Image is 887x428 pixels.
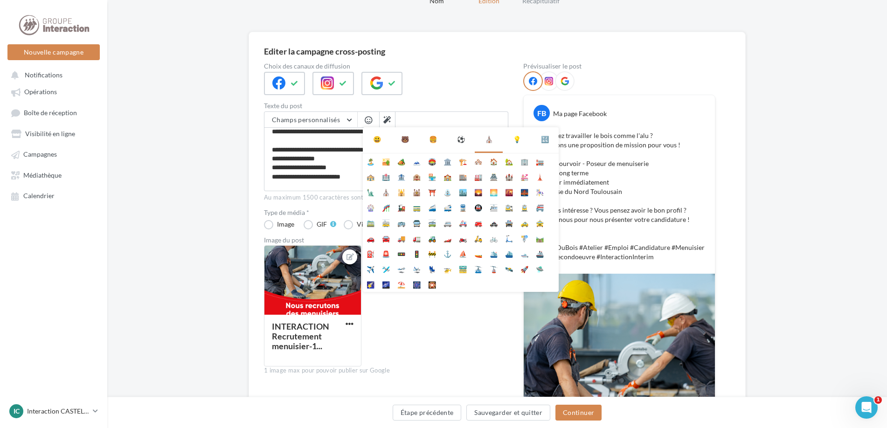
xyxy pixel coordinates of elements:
[855,396,878,419] iframe: Intercom live chat
[471,153,486,169] li: 🏘️
[7,44,100,60] button: Nouvelle campagne
[272,321,329,351] div: INTERACTION Recrutement menuisier-1...
[532,153,547,169] li: 🏣
[424,230,440,246] li: 🚜
[394,261,409,276] li: 🛫
[455,261,471,276] li: 🚟
[424,200,440,215] li: 🚄
[486,200,501,215] li: 🚈
[501,261,517,276] li: 🛰️
[455,200,471,215] li: 🚆
[6,166,102,183] a: Médiathèque
[501,215,517,230] li: 🚔
[532,169,547,184] li: 🗼
[6,145,102,162] a: Campagnes
[455,230,471,246] li: 🏍️
[501,169,517,184] li: 🏰
[513,135,521,144] div: 💡
[373,135,381,144] div: 😃
[424,246,440,261] li: 🚧
[363,169,378,184] li: 🏤
[394,169,409,184] li: 🏦
[264,47,385,55] div: Editer la campagne cross-posting
[264,237,508,243] div: Image du post
[874,396,882,404] span: 1
[501,200,517,215] li: 🚉
[501,230,517,246] li: 🛴
[378,230,394,246] li: 🚘
[440,261,455,276] li: 🚁
[25,130,75,138] span: Visibilité en ligne
[6,83,102,100] a: Opérations
[455,215,471,230] li: 🚑
[533,131,706,262] p: Vous savez travailler le bois comme l'alu ? Nous avons une proposition de mission pour vous ! Pos...
[394,246,409,261] li: 🚥
[486,153,501,169] li: 🏠
[6,104,102,121] a: Boîte de réception
[486,230,501,246] li: 🚲
[471,215,486,230] li: 🚒
[485,135,493,144] div: ⛪
[6,125,102,142] a: Visibilité en ligne
[486,184,501,200] li: 🌅
[532,230,547,246] li: 🛤️
[378,169,394,184] li: 🏥
[378,246,394,261] li: 🚨
[264,63,508,69] label: Choix des canaux de diffusion
[424,215,440,230] li: 🚎
[23,151,57,159] span: Campagnes
[501,246,517,261] li: ⛴️
[272,116,340,124] span: Champs personnalisés
[440,230,455,246] li: 🏎️
[409,230,424,246] li: 🚛
[455,169,471,184] li: 🏬
[394,184,409,200] li: 🕌
[14,407,20,416] span: IC
[23,171,62,179] span: Médiathèque
[409,184,424,200] li: 🕍
[27,407,89,416] p: Interaction CASTELNAU
[486,261,501,276] li: 🚡
[24,109,77,117] span: Boîte de réception
[471,169,486,184] li: 🏭
[363,200,378,215] li: 🎡
[409,215,424,230] li: 🚍
[486,169,501,184] li: 🏯
[264,366,508,375] div: 1 image max pour pouvoir publier sur Google
[517,200,532,215] li: 🚊
[486,215,501,230] li: 🚓
[378,261,394,276] li: 🛩️
[424,153,440,169] li: 🏟️
[409,200,424,215] li: 🚃
[363,276,378,292] li: 🌠
[409,169,424,184] li: 🏨
[409,246,424,261] li: 🚦
[409,276,424,292] li: 🎆
[357,221,374,228] div: Vidéo
[363,261,378,276] li: ✈️
[378,200,394,215] li: 🎢
[424,184,440,200] li: ⛩️
[424,261,440,276] li: 💺
[317,221,327,228] div: GIF
[517,153,532,169] li: 🏢
[466,405,550,421] button: Sauvegarder et quitter
[378,184,394,200] li: ⛪
[440,153,455,169] li: 🏛️
[7,402,100,420] a: IC Interaction CASTELNAU
[424,169,440,184] li: 🏪
[429,135,437,144] div: 🍔
[25,71,62,79] span: Notifications
[501,153,517,169] li: 🏡
[440,200,455,215] li: 🚅
[440,215,455,230] li: 🚐
[517,215,532,230] li: 🚕
[394,276,409,292] li: ⛱️
[471,230,486,246] li: 🛵
[264,181,508,191] label: 505/1500
[440,169,455,184] li: 🏫
[455,184,471,200] li: 🏙️
[363,246,378,261] li: ⛽
[486,246,501,261] li: 🛳️
[394,153,409,169] li: 🏕️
